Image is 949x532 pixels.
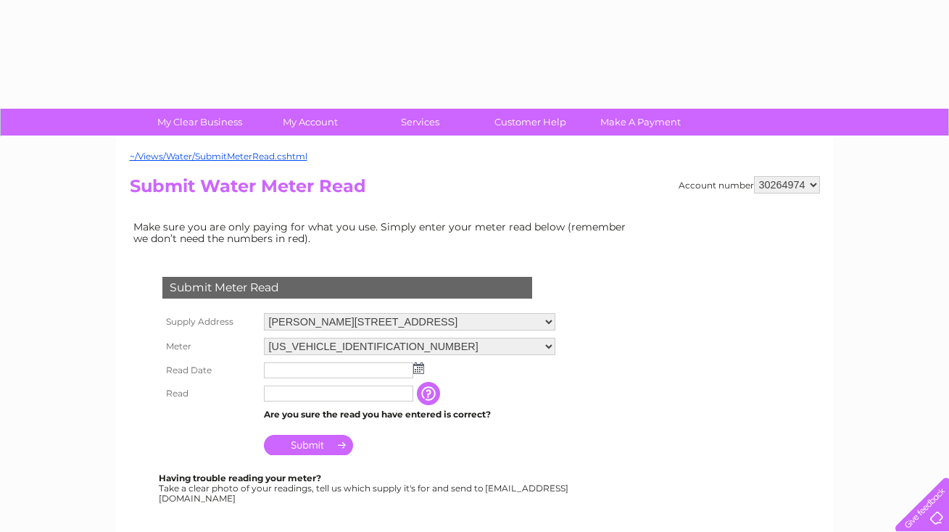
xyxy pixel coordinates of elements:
[130,151,307,162] a: ~/Views/Water/SubmitMeterRead.cshtml
[130,176,820,204] h2: Submit Water Meter Read
[471,109,590,136] a: Customer Help
[159,473,321,483] b: Having trouble reading your meter?
[413,362,424,374] img: ...
[130,217,637,248] td: Make sure you are only paying for what you use. Simply enter your meter read below (remember we d...
[159,382,260,405] th: Read
[260,405,559,424] td: Are you sure the read you have entered is correct?
[159,309,260,334] th: Supply Address
[162,277,532,299] div: Submit Meter Read
[581,109,700,136] a: Make A Payment
[264,435,353,455] input: Submit
[159,359,260,382] th: Read Date
[159,334,260,359] th: Meter
[159,473,571,503] div: Take a clear photo of your readings, tell us which supply it's for and send to [EMAIL_ADDRESS][DO...
[417,382,443,405] input: Information
[250,109,370,136] a: My Account
[140,109,260,136] a: My Clear Business
[360,109,480,136] a: Services
[679,176,820,194] div: Account number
